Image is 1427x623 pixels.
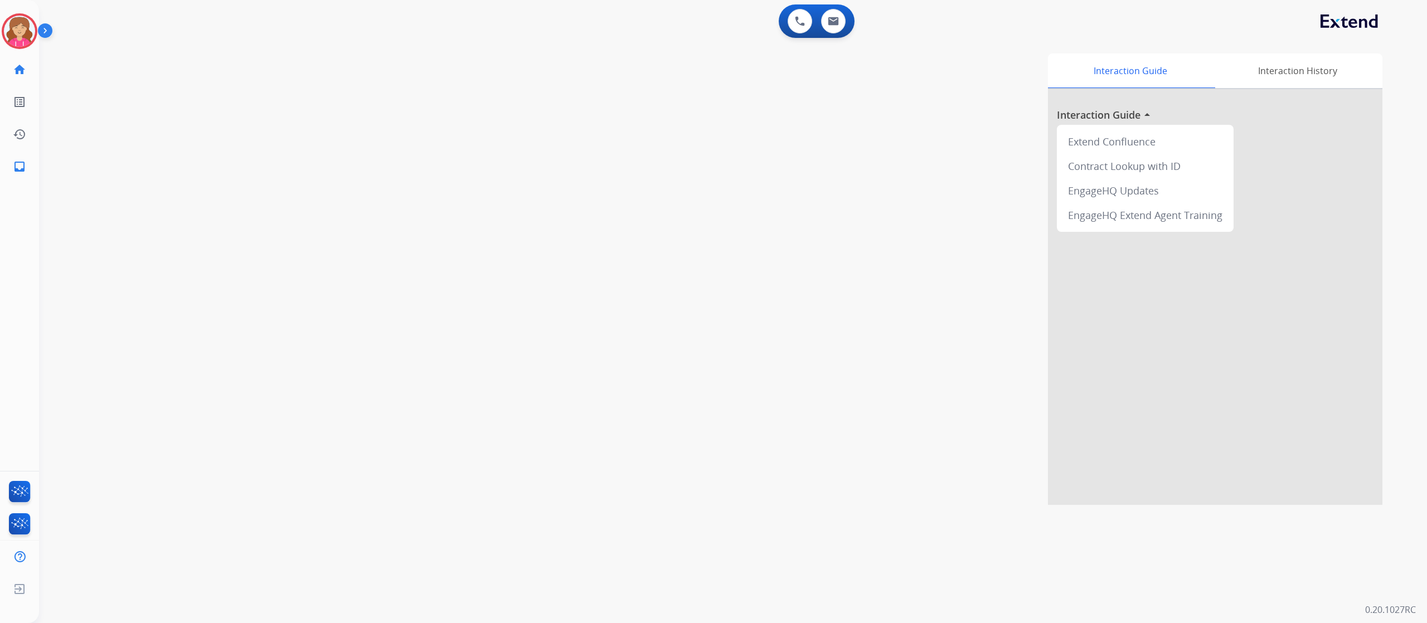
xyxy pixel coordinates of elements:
[1061,203,1229,227] div: EngageHQ Extend Agent Training
[13,160,26,173] mat-icon: inbox
[1061,178,1229,203] div: EngageHQ Updates
[13,95,26,109] mat-icon: list_alt
[1212,53,1382,88] div: Interaction History
[1365,603,1416,616] p: 0.20.1027RC
[13,128,26,141] mat-icon: history
[1061,129,1229,154] div: Extend Confluence
[1061,154,1229,178] div: Contract Lookup with ID
[4,16,35,47] img: avatar
[1048,53,1212,88] div: Interaction Guide
[13,63,26,76] mat-icon: home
